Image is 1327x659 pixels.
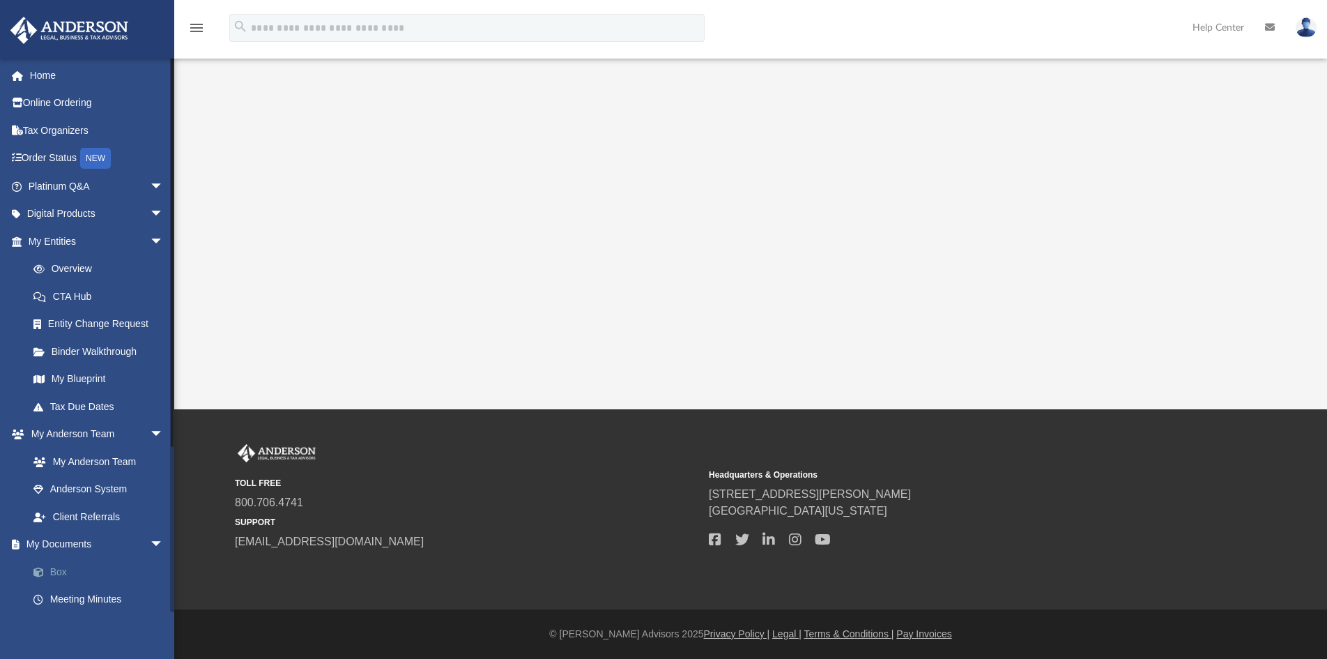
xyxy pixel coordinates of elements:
div: © [PERSON_NAME] Advisors 2025 [174,627,1327,642]
a: Entity Change Request [20,310,185,338]
a: [GEOGRAPHIC_DATA][US_STATE] [709,505,887,517]
a: My Anderson Teamarrow_drop_down [10,421,178,448]
a: [STREET_ADDRESS][PERSON_NAME] [709,488,911,500]
a: My Blueprint [20,365,178,393]
a: Pay Invoices [896,628,951,639]
a: Home [10,61,185,89]
span: arrow_drop_down [150,172,178,201]
small: SUPPORT [235,516,699,529]
span: arrow_drop_down [150,227,178,256]
span: arrow_drop_down [150,421,178,449]
a: Binder Walkthrough [20,338,185,365]
a: Meeting Minutes [20,586,185,614]
a: Privacy Policy | [704,628,770,639]
a: Box [20,558,185,586]
i: search [233,19,248,34]
span: arrow_drop_down [150,531,178,559]
a: My Entitiesarrow_drop_down [10,227,185,255]
span: arrow_drop_down [150,200,178,229]
a: Anderson System [20,476,178,503]
small: TOLL FREE [235,477,699,490]
a: Platinum Q&Aarrow_drop_down [10,172,185,200]
i: menu [188,20,205,36]
a: Digital Productsarrow_drop_down [10,200,185,228]
a: Online Ordering [10,89,185,117]
a: Terms & Conditions | [804,628,894,639]
div: NEW [80,148,111,169]
img: User Pic [1296,17,1317,38]
a: Tax Organizers [10,116,185,144]
a: Legal | [772,628,801,639]
a: Tax Due Dates [20,393,185,421]
a: menu [188,26,205,36]
a: My Anderson Team [20,448,171,476]
small: Headquarters & Operations [709,469,1173,481]
a: My Documentsarrow_drop_down [10,531,185,559]
a: Client Referrals [20,503,178,531]
a: 800.706.4741 [235,497,303,508]
a: CTA Hub [20,282,185,310]
a: Overview [20,255,185,283]
img: Anderson Advisors Platinum Portal [235,444,319,462]
a: Order StatusNEW [10,144,185,173]
img: Anderson Advisors Platinum Portal [6,17,132,44]
a: [EMAIL_ADDRESS][DOMAIN_NAME] [235,536,424,547]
